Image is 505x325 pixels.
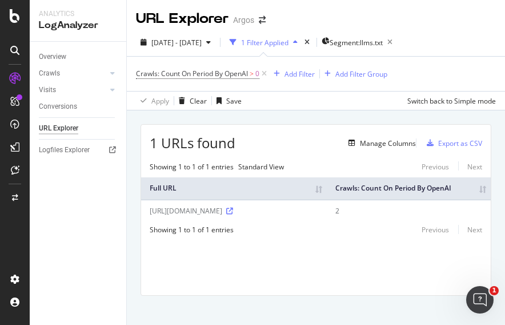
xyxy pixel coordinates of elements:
div: Argos [233,14,254,26]
button: 1 Filter Applied [225,33,302,51]
td: 2 [327,200,491,221]
button: Add Filter [269,67,315,81]
th: Full URL: activate to sort column ascending [141,177,327,200]
span: [DATE] - [DATE] [151,38,202,47]
a: Overview [39,51,118,63]
span: Segment: llms.txt [330,38,383,47]
button: Switch back to Simple mode [403,92,496,110]
span: > [250,69,254,78]
div: LogAnalyzer [39,19,117,32]
div: Conversions [39,101,77,113]
span: 1 URLs found [150,133,235,153]
div: Showing 1 to 1 of 1 entries [150,162,234,172]
div: arrow-right-arrow-left [259,16,266,24]
button: Segment:llms.txt [322,33,397,51]
iframe: Intercom live chat [466,286,494,314]
div: [URL][DOMAIN_NAME] [150,206,318,216]
button: Manage Columns [344,136,416,150]
div: Analytics [39,9,117,19]
a: Logfiles Explorer [39,144,118,156]
div: Apply [151,96,169,106]
a: Conversions [39,101,118,113]
button: Export as CSV [422,134,482,152]
div: 1 Filter Applied [241,38,288,47]
div: Visits [39,84,56,96]
div: Crawls [39,68,60,80]
button: Apply [136,92,169,110]
div: Switch back to Simple mode [407,96,496,106]
div: Showing 1 to 1 of 1 entries [150,225,234,235]
span: Crawls: Count On Period By OpenAI [136,69,248,78]
a: Visits [39,84,107,96]
button: [DATE] - [DATE] [136,33,215,51]
div: Add Filter Group [335,69,387,79]
div: Add Filter [284,69,315,79]
div: Manage Columns [360,138,416,148]
div: Overview [39,51,66,63]
div: times [302,37,312,48]
span: 1 [490,286,499,295]
a: URL Explorer [39,122,118,134]
button: Add Filter Group [320,67,387,81]
span: Standard View [238,162,284,172]
div: Export as CSV [438,138,482,148]
div: Logfiles Explorer [39,144,90,156]
div: Save [226,96,242,106]
div: URL Explorer [136,9,229,29]
button: Save [212,92,242,110]
th: Crawls: Count On Period By OpenAI: activate to sort column ascending [327,177,491,200]
div: Clear [190,96,207,106]
button: Clear [174,92,207,110]
div: neutral label [238,162,284,172]
a: Crawls [39,68,107,80]
div: URL Explorer [39,122,78,134]
span: 0 [255,66,259,82]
